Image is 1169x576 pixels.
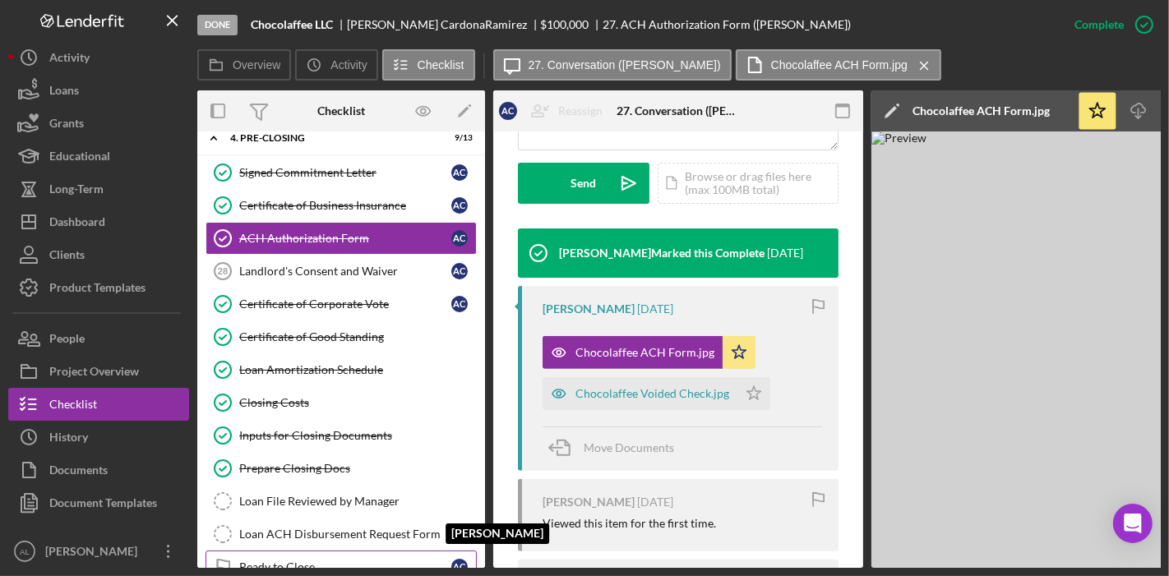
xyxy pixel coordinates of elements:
b: Chocolaffee LLC [251,18,333,31]
button: Send [518,163,649,204]
button: Activity [295,49,377,81]
button: Activity [8,41,189,74]
div: Educational [49,140,110,177]
div: A C [451,296,468,312]
div: A C [499,102,517,120]
div: Signed Commitment Letter [239,166,451,179]
time: 2025-04-15 21:12 [637,495,673,509]
div: ACH Authorization Form [239,232,451,245]
div: Viewed this item for the first time. [543,517,716,530]
button: Clients [8,238,189,271]
a: Loans [8,74,189,107]
time: 2025-10-02 16:00 [767,247,803,260]
button: Product Templates [8,271,189,304]
time: 2025-10-02 16:00 [637,302,673,316]
button: Documents [8,454,189,486]
a: Inputs for Closing Documents [206,419,477,452]
div: Clients [49,238,85,275]
div: 27. ACH Authorization Form ([PERSON_NAME]) [603,18,851,31]
label: Activity [330,58,367,71]
a: Loan File Reviewed by Manager [206,485,477,518]
label: Overview [233,58,280,71]
button: Checklist [382,49,475,81]
button: ACReassign [491,94,619,127]
div: $100,000 [541,18,589,31]
div: Landlord's Consent and Waiver [239,265,451,278]
button: Educational [8,140,189,173]
div: Document Templates [49,486,157,523]
button: Project Overview [8,355,189,388]
div: Dashboard [49,205,105,242]
div: Checklist [317,104,365,118]
a: Prepare Closing Docs [206,452,477,485]
button: Complete [1058,8,1161,41]
div: A C [451,559,468,575]
div: Ready to Close [239,560,451,574]
div: Grants [49,107,84,144]
div: Product Templates [49,271,146,308]
div: Certificate of Corporate Vote [239,297,451,311]
div: Send [571,163,597,204]
div: [PERSON_NAME] [41,535,148,572]
div: 27. Conversation ([PERSON_NAME]) [617,104,740,118]
div: Chocolaffee Voided Check.jpg [575,387,729,400]
button: Document Templates [8,486,189,519]
div: Closing Costs [239,396,476,409]
a: 28Landlord's Consent and WaiverAC [206,255,477,288]
div: People [49,322,85,359]
button: AL[PERSON_NAME] [8,535,189,568]
div: 4. Pre-Closing [230,133,432,143]
div: [PERSON_NAME] Marked this Complete [559,247,765,260]
a: Certificate of Business InsuranceAC [206,189,477,222]
div: A C [451,164,468,181]
div: Certificate of Business Insurance [239,199,451,212]
a: Certificate of Good Standing [206,320,477,353]
div: Open Intercom Messenger [1113,504,1153,543]
button: Dashboard [8,205,189,238]
div: Loan File Reviewed by Manager [239,495,476,508]
label: 27. Conversation ([PERSON_NAME]) [529,58,721,71]
button: People [8,322,189,355]
div: [PERSON_NAME] CardonaRamirez [347,18,541,31]
a: Checklist [8,388,189,421]
div: Complete [1074,8,1124,41]
button: Chocolaffee Voided Check.jpg [543,377,770,410]
button: Overview [197,49,291,81]
button: Move Documents [543,427,691,468]
button: Grants [8,107,189,140]
div: Long-Term [49,173,104,210]
button: Chocolaffee ACH Form.jpg [543,336,755,369]
div: A C [451,197,468,214]
div: Inputs for Closing Documents [239,429,476,442]
div: Chocolaffee ACH Form.jpg [575,346,714,359]
div: Prepare Closing Docs [239,462,476,475]
div: Reassign [558,94,603,127]
button: Chocolaffee ACH Form.jpg [736,49,941,81]
label: Checklist [418,58,464,71]
div: Chocolaffee ACH Form.jpg [913,104,1050,118]
a: Signed Commitment LetterAC [206,156,477,189]
a: ACH Authorization FormAC [206,222,477,255]
div: History [49,421,88,458]
div: Done [197,15,238,35]
a: Closing Costs [206,386,477,419]
a: Certificate of Corporate VoteAC [206,288,477,320]
div: A C [451,263,468,279]
button: History [8,421,189,454]
label: Chocolaffee ACH Form.jpg [771,58,908,71]
div: Documents [49,454,108,491]
div: 9 / 13 [443,133,473,143]
button: Long-Term [8,173,189,205]
div: [PERSON_NAME] [543,495,635,509]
